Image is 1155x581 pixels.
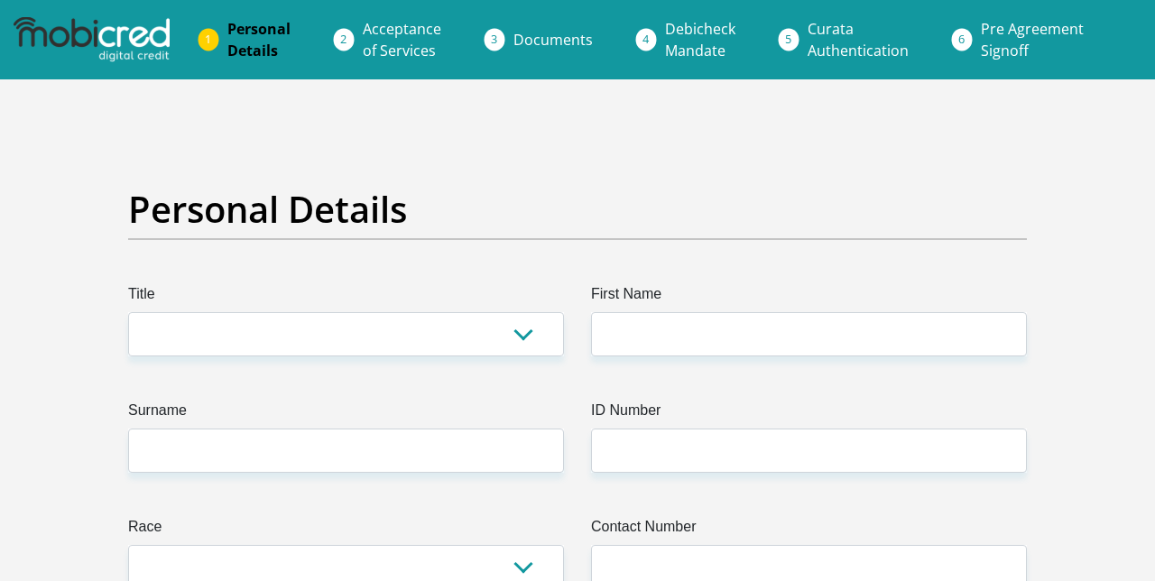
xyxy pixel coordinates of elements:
span: Documents [513,30,593,50]
input: ID Number [591,429,1027,473]
span: Acceptance of Services [363,19,441,60]
a: PersonalDetails [213,11,305,69]
h2: Personal Details [128,188,1027,231]
a: Acceptanceof Services [348,11,456,69]
label: Title [128,283,564,312]
span: Pre Agreement Signoff [981,19,1084,60]
label: Surname [128,400,564,429]
a: CurataAuthentication [793,11,923,69]
label: Contact Number [591,516,1027,545]
a: Documents [499,22,607,58]
a: Pre AgreementSignoff [966,11,1098,69]
label: Race [128,516,564,545]
input: Surname [128,429,564,473]
span: Personal Details [227,19,291,60]
span: Debicheck Mandate [665,19,735,60]
label: ID Number [591,400,1027,429]
input: First Name [591,312,1027,356]
span: Curata Authentication [808,19,909,60]
a: DebicheckMandate [651,11,750,69]
img: mobicred logo [14,17,169,62]
label: First Name [591,283,1027,312]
